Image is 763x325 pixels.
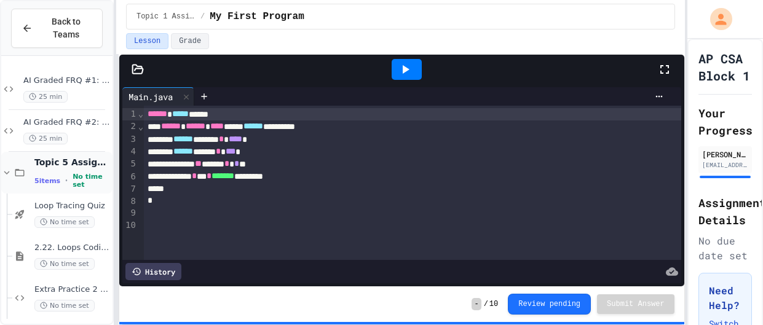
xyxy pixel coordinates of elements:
div: My Account [697,5,735,33]
span: Extra Practice 2 - Advanced Loops [34,284,110,295]
div: Main.java [122,90,179,103]
span: 25 min [23,91,68,103]
div: 8 [122,195,138,208]
span: Submit Answer [607,299,665,309]
div: 7 [122,183,138,195]
span: Fold line [138,109,144,119]
button: Lesson [126,33,168,49]
span: Back to Teams [40,15,92,41]
div: 9 [122,207,138,219]
div: No due date set [698,233,752,263]
h2: Your Progress [698,104,752,139]
button: Submit Answer [597,294,674,314]
span: No time set [34,258,95,270]
span: / [200,12,205,22]
div: 3 [122,133,138,146]
div: 1 [122,108,138,120]
span: No time set [73,173,110,189]
div: 10 [122,219,138,232]
div: [PERSON_NAME] [702,149,748,160]
button: Grade [171,33,209,49]
span: 10 [489,299,498,309]
div: 5 [122,158,138,170]
span: / [484,299,488,309]
span: • [65,176,68,186]
button: Back to Teams [11,9,103,48]
span: AI Graded FRQ #1: AP Calendar [23,76,110,86]
span: - [472,298,481,310]
div: 6 [122,171,138,183]
span: Loop Tracing Quiz [34,201,110,211]
span: Topic 5 Assignments [34,157,110,168]
span: No time set [34,300,95,311]
div: 2 [122,120,138,133]
span: AI Graded FRQ #2: Frog Simulation [23,117,110,128]
div: [EMAIL_ADDRESS][DOMAIN_NAME] [702,160,748,170]
span: Fold line [138,122,144,131]
h1: AP CSA Block 1 [698,50,752,84]
span: 5 items [34,177,60,185]
h2: Assignment Details [698,194,752,229]
span: No time set [34,216,95,228]
span: Topic 1 Assignments [136,12,196,22]
span: 2.22. Loops Coding Practice (2.7-2.12) [34,243,110,253]
div: Main.java [122,87,194,106]
h3: Need Help? [709,283,741,313]
button: Review pending [508,294,591,315]
span: 25 min [23,133,68,144]
span: My First Program [210,9,304,24]
div: 4 [122,146,138,158]
div: History [125,263,181,280]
